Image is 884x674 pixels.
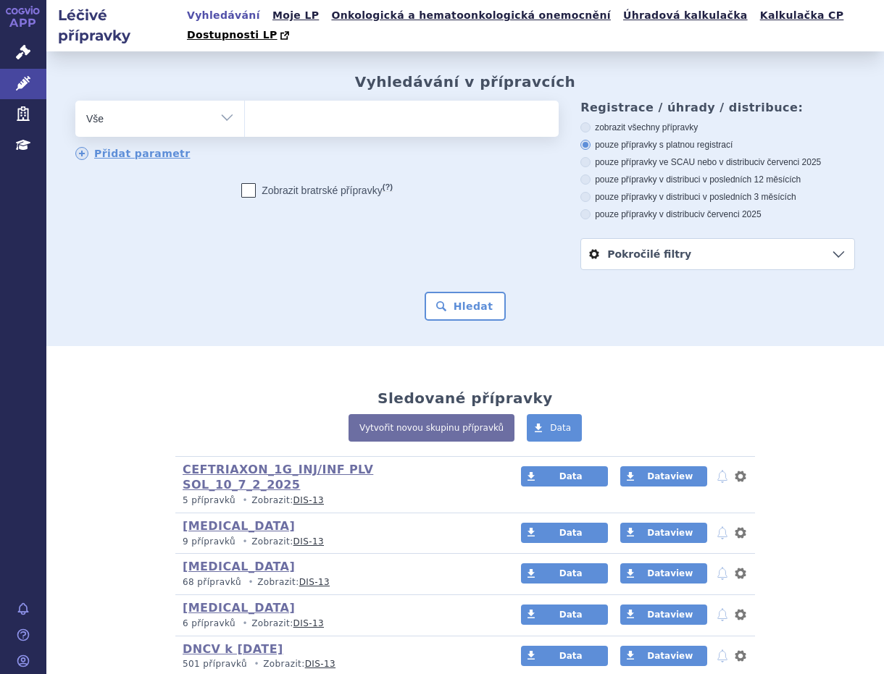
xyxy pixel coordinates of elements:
span: Data [550,423,571,433]
button: notifikace [715,606,730,623]
span: Dostupnosti LP [187,29,278,41]
a: Vytvořit novou skupinu přípravků [349,414,514,442]
span: Data [559,471,583,481]
a: DIS-13 [299,577,330,587]
button: nastavení [733,606,748,623]
p: Zobrazit: [183,494,493,507]
label: pouze přípravky ve SCAU nebo v distribuci [580,156,855,168]
i: • [244,576,257,589]
span: Data [559,651,583,661]
span: Data [559,610,583,620]
label: pouze přípravky v distribuci [580,208,855,220]
span: 5 přípravků [183,495,235,505]
h2: Sledované přípravky [378,389,553,407]
span: 68 přípravků [183,577,241,587]
abbr: (?) [383,182,393,192]
button: notifikace [715,565,730,582]
a: Dataview [620,563,707,584]
label: zobrazit všechny přípravky [580,122,855,133]
button: nastavení [733,647,748,665]
a: DIS-13 [293,536,324,547]
span: v červenci 2025 [760,157,821,167]
a: Dataview [620,646,707,666]
h3: Registrace / úhrady / distribuce: [580,101,855,114]
a: DIS-13 [293,495,324,505]
button: notifikace [715,524,730,542]
a: Data [521,466,608,486]
a: Kalkulačka CP [756,6,848,25]
a: Dostupnosti LP [183,25,296,46]
h2: Vyhledávání v přípravcích [355,73,576,90]
button: nastavení [733,468,748,485]
button: nastavení [733,524,748,542]
a: DIS-13 [305,659,335,669]
span: Dataview [647,610,693,620]
i: • [238,494,251,507]
p: Zobrazit: [183,658,493,670]
button: notifikace [715,647,730,665]
i: • [238,618,251,630]
a: Onkologická a hematoonkologická onemocnění [327,6,615,25]
a: Data [521,523,608,543]
i: • [238,536,251,548]
a: Data [521,605,608,625]
span: Dataview [647,651,693,661]
a: [MEDICAL_DATA] [183,560,295,573]
a: Úhradová kalkulačka [619,6,752,25]
span: Data [559,568,583,578]
label: Zobrazit bratrské přípravky [241,183,393,198]
i: • [250,658,263,670]
span: Data [559,528,583,538]
span: 501 přípravků [183,659,247,669]
a: Dataview [620,523,707,543]
span: Dataview [647,528,693,538]
button: notifikace [715,468,730,485]
label: pouze přípravky s platnou registrací [580,139,855,151]
span: v červenci 2025 [701,209,762,219]
a: Dataview [620,466,707,486]
a: Pokročilé filtry [581,239,854,269]
a: DNCV k [DATE] [183,642,283,656]
a: Data [521,646,608,666]
a: CEFTRIAXON_1G_INJ/INF PLV SOL_10_7_2_2025 [183,463,373,492]
a: Přidat parametr [75,147,191,160]
span: 9 přípravků [183,536,235,547]
p: Zobrazit: [183,576,493,589]
h2: Léčivé přípravky [46,5,183,46]
button: Hledat [425,292,506,321]
a: Dataview [620,605,707,625]
p: Zobrazit: [183,618,493,630]
button: nastavení [733,565,748,582]
a: [MEDICAL_DATA] [183,601,295,615]
a: [MEDICAL_DATA] [183,519,295,533]
a: Vyhledávání [183,6,264,25]
span: Dataview [647,471,693,481]
label: pouze přípravky v distribuci v posledních 12 měsících [580,174,855,185]
p: Zobrazit: [183,536,493,548]
a: Moje LP [268,6,323,25]
a: Data [527,414,582,442]
span: Dataview [647,568,693,578]
span: 6 přípravků [183,618,235,628]
label: pouze přípravky v distribuci v posledních 3 měsících [580,191,855,203]
a: DIS-13 [293,618,324,628]
a: Data [521,563,608,584]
